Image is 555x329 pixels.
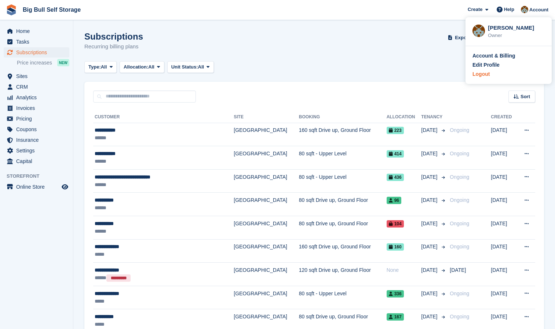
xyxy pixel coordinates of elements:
[234,146,299,170] td: [GEOGRAPHIC_DATA]
[387,127,404,134] span: 223
[4,26,69,36] a: menu
[387,197,401,204] span: 96
[299,263,387,286] td: 120 sqft Drive up, Ground Floor
[491,169,516,193] td: [DATE]
[421,290,439,297] span: [DATE]
[450,244,469,249] span: Ongoing
[84,42,143,51] p: Recurring billing plans
[387,243,404,251] span: 160
[387,290,404,297] span: 336
[4,114,69,124] a: menu
[491,286,516,309] td: [DATE]
[472,61,545,69] a: Edit Profile
[234,263,299,286] td: [GEOGRAPHIC_DATA]
[4,71,69,81] a: menu
[421,243,439,251] span: [DATE]
[491,111,516,123] th: Created
[88,63,101,71] span: Type:
[472,52,515,60] div: Account & Billing
[16,114,60,124] span: Pricing
[120,61,164,73] button: Allocation: All
[17,59,69,67] a: Price increases NEW
[491,239,516,263] td: [DATE]
[93,111,234,123] th: Customer
[472,70,545,78] a: Logout
[450,267,466,273] span: [DATE]
[16,135,60,145] span: Insurance
[234,239,299,263] td: [GEOGRAPHIC_DATA]
[450,221,469,226] span: Ongoing
[299,239,387,263] td: 160 sqft Drive up, Ground Floor
[4,47,69,58] a: menu
[472,52,545,60] a: Account & Billing
[16,103,60,113] span: Invoices
[4,92,69,103] a: menu
[421,126,439,134] span: [DATE]
[450,291,469,296] span: Ongoing
[387,111,421,123] th: Allocation
[101,63,107,71] span: All
[7,173,73,180] span: Storefront
[491,216,516,240] td: [DATE]
[234,169,299,193] td: [GEOGRAPHIC_DATA]
[491,146,516,170] td: [DATE]
[299,169,387,193] td: 80 sqft - Upper Level
[234,193,299,216] td: [GEOGRAPHIC_DATA]
[57,59,69,66] div: NEW
[16,92,60,103] span: Analytics
[299,146,387,170] td: 80 sqft - Upper Level
[4,82,69,92] a: menu
[421,266,439,274] span: [DATE]
[4,135,69,145] a: menu
[4,156,69,166] a: menu
[16,37,60,47] span: Tasks
[387,266,421,274] div: None
[299,216,387,240] td: 80 sqft Drive up, Ground Floor
[4,145,69,156] a: menu
[521,93,530,100] span: Sort
[17,59,52,66] span: Price increases
[16,26,60,36] span: Home
[234,216,299,240] td: [GEOGRAPHIC_DATA]
[4,37,69,47] a: menu
[16,71,60,81] span: Sites
[16,156,60,166] span: Capital
[84,61,117,73] button: Type: All
[299,111,387,123] th: Booking
[387,313,404,321] span: 167
[421,173,439,181] span: [DATE]
[16,182,60,192] span: Online Store
[450,314,469,319] span: Ongoing
[450,151,469,156] span: Ongoing
[488,24,545,30] div: [PERSON_NAME]
[84,32,143,41] h1: Subscriptions
[450,127,469,133] span: Ongoing
[472,61,500,69] div: Edit Profile
[421,111,447,123] th: Tenancy
[421,196,439,204] span: [DATE]
[529,6,548,14] span: Account
[4,103,69,113] a: menu
[20,4,84,16] a: Big Bull Self Storage
[16,47,60,58] span: Subscriptions
[488,32,545,39] div: Owner
[167,61,214,73] button: Unit Status: All
[387,220,404,228] span: 104
[450,197,469,203] span: Ongoing
[491,123,516,146] td: [DATE]
[450,174,469,180] span: Ongoing
[299,193,387,216] td: 80 sqft Drive up, Ground Floor
[468,6,482,13] span: Create
[472,25,485,37] img: Mike Llewellen Palmer
[387,174,404,181] span: 436
[124,63,148,71] span: Allocation:
[421,220,439,228] span: [DATE]
[299,286,387,309] td: 80 sqft - Upper Level
[4,182,69,192] a: menu
[521,6,528,13] img: Mike Llewellen Palmer
[171,63,198,71] span: Unit Status:
[61,182,69,191] a: Preview store
[6,4,17,15] img: stora-icon-8386f47178a22dfd0bd8f6a31ec36ba5ce8667c1dd55bd0f319d3a0aa187defe.svg
[299,123,387,146] td: 160 sqft Drive up, Ground Floor
[491,193,516,216] td: [DATE]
